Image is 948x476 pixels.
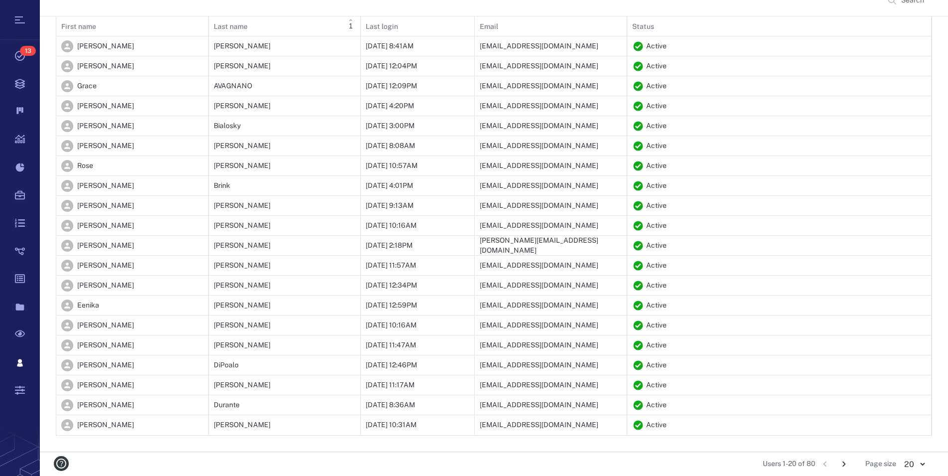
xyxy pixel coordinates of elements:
div: [DATE] 10:31AM [366,420,416,430]
div: [DATE] 8:41AM [366,41,413,51]
a: [EMAIL_ADDRESS][DOMAIN_NAME] [480,281,598,291]
a: [EMAIL_ADDRESS][DOMAIN_NAME] [480,141,598,151]
div: [PERSON_NAME] [214,420,271,430]
div: [PERSON_NAME] [214,380,271,390]
div: [DATE] 4:01PM [366,181,413,191]
div: [PERSON_NAME] [77,340,134,350]
div: [PERSON_NAME] [77,41,134,51]
div: [PERSON_NAME] [214,221,271,231]
p: Active [646,121,667,131]
div: [PERSON_NAME] [214,241,271,251]
p: Active [646,400,667,410]
div: [DATE] 10:57AM [366,161,417,171]
div: [PERSON_NAME] [77,221,134,231]
div: [PERSON_NAME] [214,261,271,271]
div: [DATE] 9:13AM [366,201,413,211]
a: [EMAIL_ADDRESS][DOMAIN_NAME] [480,320,598,330]
div: [PERSON_NAME] [214,340,271,350]
div: [DATE] 2:18PM [366,241,412,251]
div: [PERSON_NAME] [77,380,134,390]
div: Status [627,16,932,36]
div: [PERSON_NAME] [214,161,271,171]
span: 13 [20,46,36,56]
div: [PERSON_NAME] [77,61,134,71]
a: [EMAIL_ADDRESS][DOMAIN_NAME] [480,181,598,191]
div: 20 [896,459,932,470]
span: Users 1-20 of 80 [763,459,815,469]
div: [PERSON_NAME] [77,101,134,111]
p: Active [646,181,667,191]
div: First name [56,16,209,36]
div: [PERSON_NAME] [214,320,271,330]
div: [PERSON_NAME][EMAIL_ADDRESS][DOMAIN_NAME] [480,236,622,255]
a: [EMAIL_ADDRESS][DOMAIN_NAME] [480,360,598,370]
div: [PERSON_NAME] [214,281,271,291]
p: Active [646,301,667,311]
div: [DATE] 8:08AM [366,141,415,151]
div: [DATE] 11:17AM [366,380,414,390]
a: [EMAIL_ADDRESS][DOMAIN_NAME] [480,221,598,231]
p: Active [646,61,667,71]
p: Active [646,201,667,211]
div: [EMAIL_ADDRESS][DOMAIN_NAME] [480,380,598,390]
a: [EMAIL_ADDRESS][DOMAIN_NAME] [480,161,598,171]
div: [PERSON_NAME] [77,241,134,251]
div: [DATE] 3:00PM [366,121,414,131]
div: [EMAIL_ADDRESS][DOMAIN_NAME] [480,61,598,71]
a: [EMAIL_ADDRESS][DOMAIN_NAME] [480,420,598,430]
div: [PERSON_NAME] [77,420,134,430]
div: [PERSON_NAME] [214,301,271,311]
a: [EMAIL_ADDRESS][DOMAIN_NAME] [480,81,598,91]
p: Active [646,261,667,271]
div: [PERSON_NAME] [77,400,134,410]
div: [PERSON_NAME] [214,141,271,151]
a: [EMAIL_ADDRESS][DOMAIN_NAME] [480,400,598,410]
a: [EMAIL_ADDRESS][DOMAIN_NAME] [480,41,598,51]
div: Durante [214,400,240,410]
div: Rose [77,161,93,171]
div: [DATE] 10:16AM [366,221,416,231]
p: Active [646,101,667,111]
button: help [50,452,73,475]
a: [EMAIL_ADDRESS][DOMAIN_NAME] [480,301,598,311]
div: [DATE] 10:16AM [366,320,416,330]
div: Brink [214,181,230,191]
div: [EMAIL_ADDRESS][DOMAIN_NAME] [480,201,598,211]
div: [DATE] 12:34PM [366,281,417,291]
div: [EMAIL_ADDRESS][DOMAIN_NAME] [480,121,598,131]
div: [PERSON_NAME] [77,141,134,151]
div: First name [61,12,96,40]
span: Help [22,7,43,16]
a: [EMAIL_ADDRESS][DOMAIN_NAME] [480,340,598,350]
div: [PERSON_NAME] [214,61,271,71]
span: 1 [349,21,353,31]
div: [DATE] 12:59PM [366,301,417,311]
div: Email [475,16,627,36]
p: Active [646,81,667,91]
div: [PERSON_NAME] [77,181,134,191]
p: Active [646,161,667,171]
p: Active [646,380,667,390]
nav: pagination navigation [815,456,853,472]
div: [DATE] 12:09PM [366,81,417,91]
a: [EMAIL_ADDRESS][DOMAIN_NAME] [480,101,598,111]
div: [PERSON_NAME] [77,360,134,370]
div: [DATE] 12:04PM [366,61,417,71]
div: Last login [361,16,475,36]
button: Sort [346,16,355,36]
div: [DATE] 8:36AM [366,400,415,410]
div: [PERSON_NAME] [77,320,134,330]
p: Active [646,241,667,251]
div: DiPoalo [214,360,239,370]
button: Go to next page [836,456,852,472]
